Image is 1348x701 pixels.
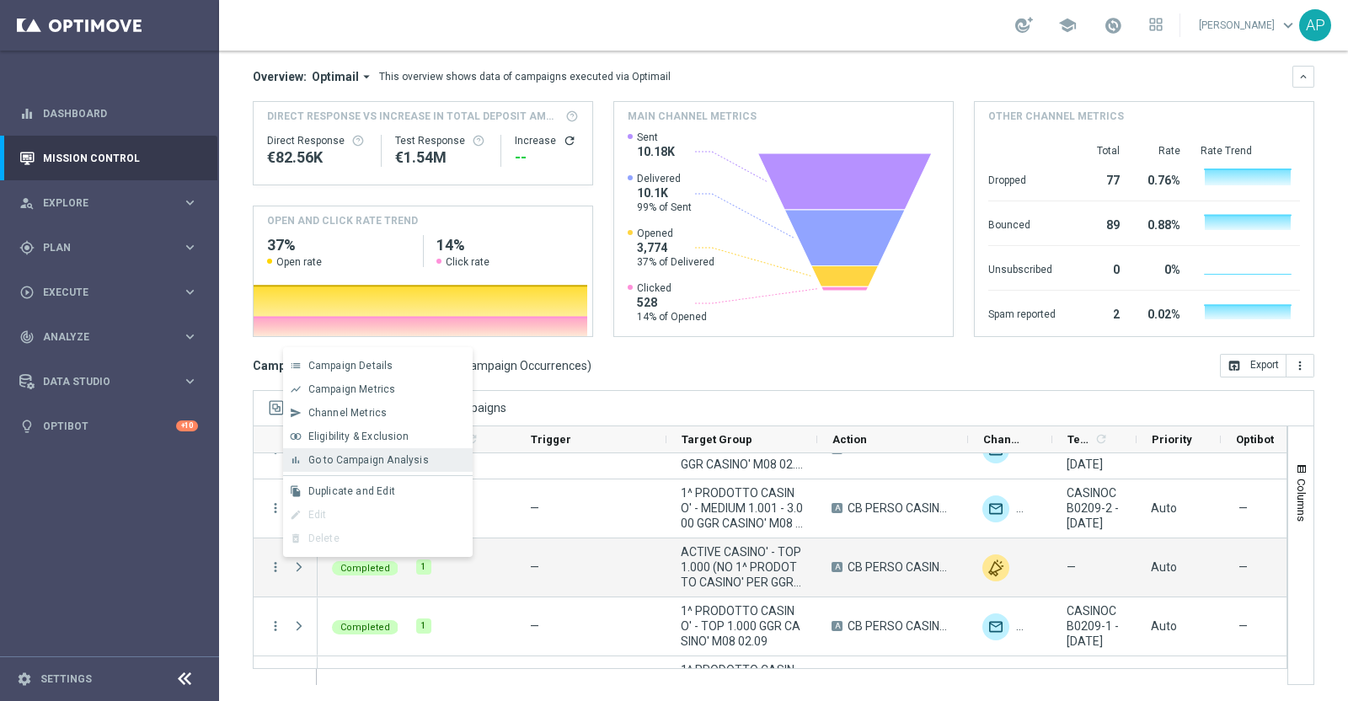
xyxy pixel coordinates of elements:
[290,407,302,419] i: send
[19,195,182,211] div: Explore
[530,501,539,515] span: —
[268,500,283,516] button: more_vert
[637,172,692,185] span: Delivered
[1067,559,1076,575] span: —
[308,454,429,466] span: Go to Campaign Analysis
[19,329,35,345] i: track_changes
[1076,144,1120,158] div: Total
[637,240,714,255] span: 3,774
[988,165,1056,192] div: Dropped
[19,152,199,165] button: Mission Control
[19,286,199,299] button: play_circle_outline Execute keyboard_arrow_right
[43,404,176,448] a: Optibot
[1151,501,1177,515] span: Auto
[1151,560,1177,574] span: Auto
[290,485,302,497] i: file_copy
[182,373,198,389] i: keyboard_arrow_right
[43,136,198,180] a: Mission Control
[19,106,35,121] i: equalizer
[1293,359,1307,372] i: more_vert
[290,431,302,442] i: join_inner
[1140,165,1180,192] div: 0.76%
[982,554,1009,581] img: Other
[253,69,307,84] h3: Overview:
[848,618,954,634] span: CB PERSO CASINO' 30% MAX 500 EURO - SPENDIBILE SLOT
[848,500,954,516] span: CB PERSO CASINO' 25% MAX 250 EURO - SPENDIBILE SLOT
[1016,495,1043,522] img: In-app Inbox
[436,235,579,255] h2: 14%
[1228,359,1241,372] i: open_in_browser
[268,559,283,575] button: more_vert
[446,255,489,269] span: Click rate
[267,235,409,255] h2: 37%
[43,91,198,136] a: Dashboard
[19,107,199,120] button: equalizer Dashboard
[332,559,399,575] colored-tag: Completed
[19,196,199,210] div: person_search Explore keyboard_arrow_right
[283,401,473,425] button: send Channel Metrics
[563,134,576,147] button: refresh
[1238,559,1248,575] span: —
[637,310,707,324] span: 14% of Opened
[1292,66,1314,88] button: keyboard_arrow_down
[379,69,671,84] div: This overview shows data of campaigns executed via Optimail
[1152,433,1192,446] span: Priority
[1286,354,1314,377] button: more_vert
[395,147,488,168] div: €1,537,179
[832,433,867,446] span: Action
[1140,299,1180,326] div: 0.02%
[19,419,35,434] i: lightbulb
[267,147,367,168] div: €82,555
[19,330,199,344] button: track_changes Analyze keyboard_arrow_right
[1076,254,1120,281] div: 0
[1297,71,1309,83] i: keyboard_arrow_down
[340,622,390,633] span: Completed
[832,621,842,631] span: A
[1076,299,1120,326] div: 2
[40,674,92,684] a: Settings
[19,404,198,448] div: Optibot
[1094,432,1108,446] i: refresh
[290,454,302,466] i: bar_chart
[182,329,198,345] i: keyboard_arrow_right
[681,544,803,590] span: ACTIVE CASINO' - TOP 1.000 (NO 1^ PRODOTTO CASINO' PER GGR M08) CONTATTABILI E NON 02.09
[182,195,198,211] i: keyboard_arrow_right
[43,287,182,297] span: Execute
[1220,354,1286,377] button: open_in_browser Export
[1016,613,1043,640] img: In-app Inbox
[988,299,1056,326] div: Spam reported
[1299,9,1331,41] div: AP
[982,613,1009,640] img: Optimail
[267,134,367,147] div: Direct Response
[19,375,199,388] button: Data Studio keyboard_arrow_right
[1140,254,1180,281] div: 0%
[359,69,374,84] i: arrow_drop_down
[283,425,473,448] button: join_inner Eligibility & Exclusion
[17,672,32,687] i: settings
[19,285,35,300] i: play_circle_outline
[254,479,318,538] div: Press SPACE to select this row.
[1151,619,1177,633] span: Auto
[340,563,390,574] span: Completed
[312,69,359,84] span: Optimail
[982,495,1009,522] div: Optimail
[308,407,388,419] span: Channel Metrics
[988,210,1056,237] div: Bounced
[988,254,1056,281] div: Unsubscribed
[832,503,842,513] span: A
[19,195,35,211] i: person_search
[19,329,182,345] div: Analyze
[1236,433,1274,446] span: Optibot
[268,618,283,634] i: more_vert
[1092,430,1108,448] span: Calculate column
[267,109,560,124] span: Direct Response VS Increase In Total Deposit Amount
[637,255,714,269] span: 37% of Delivered
[1076,210,1120,237] div: 89
[416,559,431,575] div: 1
[637,185,692,201] span: 10.1K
